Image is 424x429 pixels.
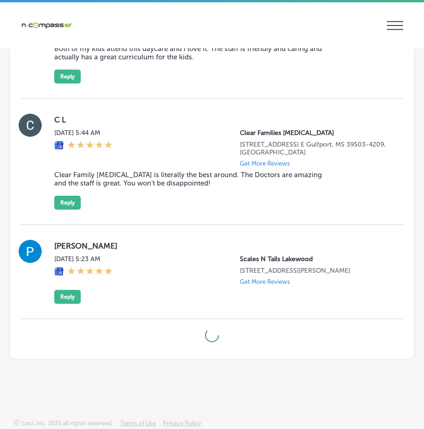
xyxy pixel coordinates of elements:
div: 5 Stars [67,267,113,277]
button: Reply [54,70,81,83]
label: [DATE] 5:23 AM [54,255,113,263]
button: Reply [54,290,81,304]
p: 2099 Wadsworth Blvd [240,267,388,275]
button: Reply [54,196,81,210]
p: 15007 Creosote Road Ste. E [240,141,388,156]
p: Get More Reviews [240,278,290,285]
p: Locl, Inc. 2025 all rights reserved. [22,420,113,427]
div: 5 Stars [67,141,113,151]
p: Get More Reviews [240,160,290,167]
label: C L [54,115,388,124]
img: 660ab0bf-5cc7-4cb8-ba1c-48b5ae0f18e60NCTV_CLogo_TV_Black_-500x88.png [21,21,72,30]
label: [DATE] 5:44 AM [54,129,113,137]
p: Clear Families Chiropractic [240,129,388,137]
label: [PERSON_NAME] [54,241,388,250]
p: Scales N Tails Lakewood [240,255,388,263]
blockquote: Clear Family [MEDICAL_DATA] is literally the best around. The Doctors are amazing and the staff i... [54,171,330,187]
blockquote: Both of my kids attend this daycare and I love it. The staff is friendly and caring and actually ... [54,45,330,61]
